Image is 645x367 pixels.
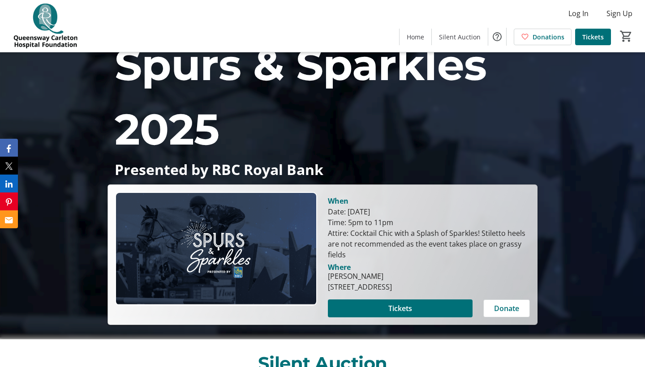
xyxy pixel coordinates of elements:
span: Tickets [582,32,604,42]
button: Donate [483,299,530,317]
span: Tickets [388,303,412,314]
span: Sign Up [606,8,632,19]
div: Where [328,264,351,271]
div: When [328,196,348,206]
img: Campaign CTA Media Photo [115,192,317,306]
button: Cart [618,28,634,44]
a: Donations [514,29,572,45]
div: [PERSON_NAME] [328,271,392,282]
p: Presented by RBC Royal Bank [115,162,530,177]
a: Tickets [575,29,611,45]
span: Donations [533,32,564,42]
span: Spurs & Sparkles 2025 [115,38,487,155]
button: Tickets [328,299,473,317]
button: Help [488,28,506,46]
span: Home [407,32,424,42]
button: Sign Up [599,6,640,21]
img: QCH Foundation's Logo [5,4,85,48]
div: [STREET_ADDRESS] [328,282,392,292]
span: Donate [494,303,519,314]
button: Log In [561,6,596,21]
a: Silent Auction [432,29,488,45]
div: Date: [DATE] Time: 5pm to 11pm Attire: Cocktail Chic with a Splash of Sparkles! Stiletto heels ar... [328,206,530,260]
span: Silent Auction [439,32,481,42]
span: Log In [568,8,589,19]
a: Home [400,29,431,45]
